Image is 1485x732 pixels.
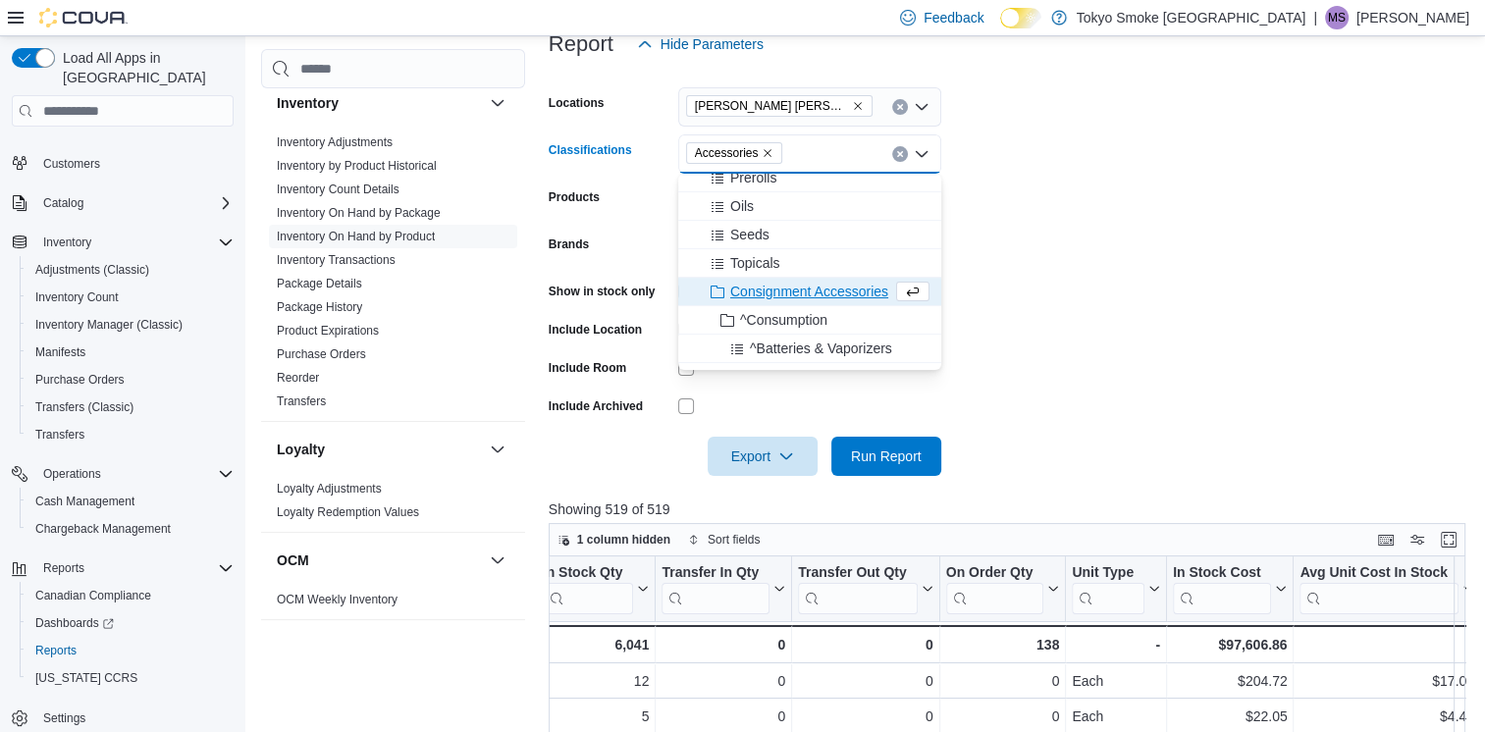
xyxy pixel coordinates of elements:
[1328,6,1346,29] span: MS
[27,517,234,541] span: Chargeback Management
[261,131,525,421] div: Inventory
[27,340,234,364] span: Manifests
[695,96,848,116] span: [PERSON_NAME] [PERSON_NAME]
[35,262,149,278] span: Adjustments (Classic)
[277,440,325,459] h3: Loyalty
[277,135,393,149] a: Inventory Adjustments
[277,482,382,496] a: Loyalty Adjustments
[577,532,670,548] span: 1 column hidden
[27,639,84,662] a: Reports
[27,313,234,337] span: Inventory Manager (Classic)
[1072,564,1144,614] div: Unit Type
[1173,633,1287,656] div: $97,606.86
[730,196,754,216] span: Oils
[27,584,159,607] a: Canadian Compliance
[662,669,785,693] div: 0
[549,360,626,376] label: Include Room
[662,564,769,614] div: Transfer In Qty
[27,423,92,446] a: Transfers
[20,393,241,421] button: Transfers (Classic)
[277,182,399,197] span: Inventory Count Details
[662,705,785,728] div: 0
[1173,564,1287,614] button: In Stock Cost
[27,258,234,282] span: Adjustments (Classic)
[550,528,678,551] button: 1 column hidden
[35,317,183,333] span: Inventory Manager (Classic)
[1072,633,1160,656] div: -
[1072,564,1144,583] div: Unit Type
[945,705,1059,728] div: 0
[35,289,119,305] span: Inventory Count
[892,99,908,115] button: Clear input
[261,588,525,619] div: OCM
[27,490,142,513] a: Cash Management
[277,93,339,113] h3: Inventory
[924,8,983,27] span: Feedback
[831,437,941,476] button: Run Report
[43,560,84,576] span: Reports
[798,564,917,583] div: Transfer Out Qty
[1000,28,1001,29] span: Dark Mode
[27,490,234,513] span: Cash Management
[486,438,509,461] button: Loyalty
[1077,6,1306,29] p: Tokyo Smoke [GEOGRAPHIC_DATA]
[1405,528,1429,551] button: Display options
[1437,528,1460,551] button: Enter fullscreen
[20,515,241,543] button: Chargeback Management
[35,556,92,580] button: Reports
[542,705,649,728] div: 5
[35,706,93,730] a: Settings
[20,366,241,393] button: Purchase Orders
[945,564,1043,583] div: On Order Qty
[27,611,234,635] span: Dashboards
[4,149,241,178] button: Customers
[35,615,114,631] span: Dashboards
[945,564,1043,614] div: On Order Qty
[4,704,241,732] button: Settings
[27,517,179,541] a: Chargeback Management
[43,195,83,211] span: Catalog
[680,528,768,551] button: Sort fields
[1173,564,1271,614] div: In Stock Cost
[35,462,234,486] span: Operations
[1374,528,1398,551] button: Keyboard shortcuts
[35,588,151,603] span: Canadian Compliance
[43,235,91,250] span: Inventory
[798,669,932,693] div: 0
[27,639,234,662] span: Reports
[549,236,589,252] label: Brands
[662,564,769,583] div: Transfer In Qty
[4,554,241,582] button: Reports
[277,134,393,150] span: Inventory Adjustments
[750,339,892,358] span: ^Batteries & Vaporizers
[277,93,482,113] button: Inventory
[678,278,941,306] button: Consignment Accessories
[35,521,171,537] span: Chargeback Management
[27,666,145,690] a: [US_STATE] CCRS
[277,370,319,386] span: Reorder
[798,564,932,614] button: Transfer Out Qty
[892,146,908,162] button: Clear input
[277,505,419,519] a: Loyalty Redemption Values
[1072,564,1160,614] button: Unit Type
[277,252,396,268] span: Inventory Transactions
[1173,669,1287,693] div: $204.72
[277,300,362,314] a: Package History
[852,100,864,112] button: Remove Melville Prince William from selection in this group
[914,99,929,115] button: Open list of options
[678,192,941,221] button: Oils
[945,633,1059,656] div: 138
[695,143,759,163] span: Accessories
[750,367,795,387] span: ^Bongs
[277,440,482,459] button: Loyalty
[1356,6,1469,29] p: [PERSON_NAME]
[277,230,435,243] a: Inventory On Hand by Product
[708,532,760,548] span: Sort fields
[27,286,127,309] a: Inventory Count
[1072,705,1160,728] div: Each
[277,158,437,174] span: Inventory by Product Historical
[261,477,525,532] div: Loyalty
[542,669,649,693] div: 12
[20,284,241,311] button: Inventory Count
[1325,6,1349,29] div: Melissa Simon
